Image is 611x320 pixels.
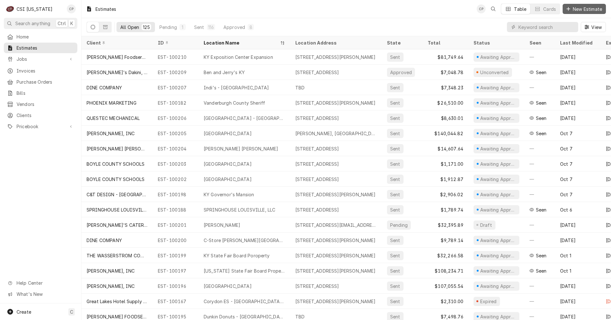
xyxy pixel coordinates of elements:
div: Awaiting Approval [480,84,517,91]
div: Dunkin Donuts - [GEOGRAPHIC_DATA] [GEOGRAPHIC_DATA] [204,313,285,320]
span: Bills [17,90,74,96]
div: Last Modified [560,39,594,46]
div: EST-100206 [153,110,199,126]
span: Last seen Thu, Oct 9th, 2025 • 2:13 PM [536,115,547,122]
div: Awaiting Approval [480,252,517,259]
div: 116 [208,24,214,31]
div: State [387,39,418,46]
div: [GEOGRAPHIC_DATA] [204,283,252,289]
span: Last seen Mon, Oct 13th, 2025 • 9:03 AM [536,69,547,76]
div: [STREET_ADDRESS][PERSON_NAME] [295,100,376,106]
div: Great Lakes Hotel Supply Company [87,298,148,305]
div: TBD [295,84,305,91]
div: KY State Fair Board Poroperty [204,252,270,259]
a: Estimates [4,43,77,53]
div: [PERSON_NAME] Foodservice Solutions - [GEOGRAPHIC_DATA] [87,54,148,60]
div: — [524,278,555,294]
div: SPRINGHOUSE LOUISVILLE, LLC [87,206,148,213]
div: [DATE] [555,278,601,294]
div: Corydon ES - [GEOGRAPHIC_DATA][PERSON_NAME] [204,298,285,305]
div: [STREET_ADDRESS] [295,69,339,76]
div: $140,044.82 [423,126,468,141]
div: TBD [295,313,305,320]
a: Go to Jobs [4,54,77,64]
div: $32,395.89 [423,217,468,233]
input: Keyword search [518,22,575,32]
div: $1,912.87 [423,171,468,187]
div: Awaiting Approval [480,100,517,106]
div: EST-100203 [153,156,199,171]
span: Clients [17,112,74,119]
span: Last seen Fri, Oct 10th, 2025 • 9:50 AM [536,268,547,274]
div: Awaiting Approval [480,161,517,167]
div: $8,630.01 [423,110,468,126]
div: $2,906.02 [423,187,468,202]
div: Awaiting Approval [480,206,517,213]
div: EST-100209 [153,65,199,80]
div: [GEOGRAPHIC_DATA] [204,130,252,137]
div: $7,048.78 [423,65,468,80]
div: KY Exposition Center Expansion [204,54,273,60]
div: $2,310.00 [423,294,468,309]
div: CSI Kentucky's Avatar [6,4,15,13]
div: Awaiting Approval [480,237,517,244]
div: Sent [390,176,401,183]
div: Status [474,39,518,46]
div: EST-100198 [153,187,199,202]
div: $108,234.71 [423,263,468,278]
div: BOYLE COUNTY SCHOOLS [87,161,144,167]
div: Ben and Jerry's KY [204,69,245,76]
div: [PERSON_NAME], INC [87,283,135,289]
div: — [524,187,555,202]
div: [STREET_ADDRESS][EMAIL_ADDRESS][DOMAIN_NAME] [295,222,377,228]
div: SPRINGHOUSE LOUISVILLE, LLC [204,206,275,213]
div: Sent [390,115,401,122]
div: [STREET_ADDRESS][PERSON_NAME] [295,268,376,274]
span: Jobs [17,56,65,62]
div: Awaiting Approval [480,176,517,183]
div: EST-100188 [153,202,199,217]
div: [PERSON_NAME] [204,222,240,228]
div: [DATE] [555,49,601,65]
a: Purchase Orders [4,77,77,87]
div: Location Address [295,39,376,46]
div: Approved [223,24,245,31]
div: EST-100205 [153,126,199,141]
div: EST-100207 [153,80,199,95]
div: THE WASSERSTROM COMPANY - INSTALLS [87,252,148,259]
div: Craig Pierce's Avatar [67,4,76,13]
div: [DATE] [555,217,601,233]
a: Go to Pricebook [4,121,77,132]
div: Awaiting Approval [480,268,517,274]
span: Last seen Wed, Oct 1st, 2025 • 1:20 PM [536,252,547,259]
div: Sent [390,313,401,320]
div: [DATE] [555,233,601,248]
div: [STREET_ADDRESS] [295,115,339,122]
div: [PERSON_NAME] [PERSON_NAME] [204,145,278,152]
div: CSI [US_STATE] [17,6,53,12]
div: EST-100182 [153,95,199,110]
span: Pricebook [17,123,65,130]
div: EST-100202 [153,171,199,187]
div: — [524,233,555,248]
a: Home [4,31,77,42]
button: New Estimate [563,4,606,14]
span: Estimates [17,45,74,51]
div: Oct 1 [555,248,601,263]
span: Vendors [17,101,74,108]
span: Last seen Mon, Oct 6th, 2025 • 12:18 PM [536,206,547,213]
div: Sent [390,268,401,274]
div: Sent [390,130,401,137]
div: Awaiting Approval [480,283,517,289]
div: C [6,4,15,13]
div: Sent [390,84,401,91]
div: Indi's - [GEOGRAPHIC_DATA] [204,84,269,91]
div: [STREET_ADDRESS][PERSON_NAME] [295,54,376,60]
div: — [524,141,555,156]
div: Sent [390,283,401,289]
div: EST-100196 [153,278,199,294]
div: $7,348.23 [423,80,468,95]
div: [GEOGRAPHIC_DATA] - [GEOGRAPHIC_DATA] [204,115,285,122]
button: Open search [488,4,498,14]
div: [STREET_ADDRESS] [295,161,339,167]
